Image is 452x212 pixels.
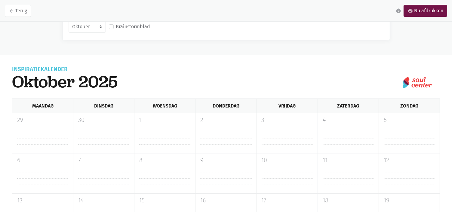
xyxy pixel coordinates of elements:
[17,116,68,125] p: 29
[195,99,256,113] div: Donderdag
[78,196,129,205] p: 14
[323,156,374,165] p: 11
[139,156,190,165] p: 8
[396,8,401,14] i: info
[12,99,73,113] div: Maandag
[200,196,251,205] p: 16
[262,156,313,165] p: 10
[318,99,379,113] div: Zaterdag
[17,196,68,205] p: 13
[200,116,251,125] p: 2
[404,5,447,17] a: printNu afdrukken
[262,116,313,125] p: 3
[323,116,374,125] p: 4
[379,99,440,113] div: Zondag
[9,8,14,14] i: arrow_back
[200,156,251,165] p: 9
[262,196,313,205] p: 17
[78,116,129,125] p: 30
[134,99,195,113] div: Woensdag
[384,156,435,165] p: 12
[407,8,413,14] i: print
[17,156,68,165] p: 6
[139,196,190,205] p: 15
[116,23,150,31] label: Brainstormblad
[257,99,318,113] div: Vrijdag
[12,72,118,91] h1: oktober 2025
[384,116,435,125] p: 5
[384,196,435,205] p: 19
[139,116,190,125] p: 1
[5,5,31,17] a: arrow_backTerug
[78,156,129,165] p: 7
[12,67,118,72] div: Inspiratiekalender
[73,99,134,113] div: Dinsdag
[323,196,374,205] p: 18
